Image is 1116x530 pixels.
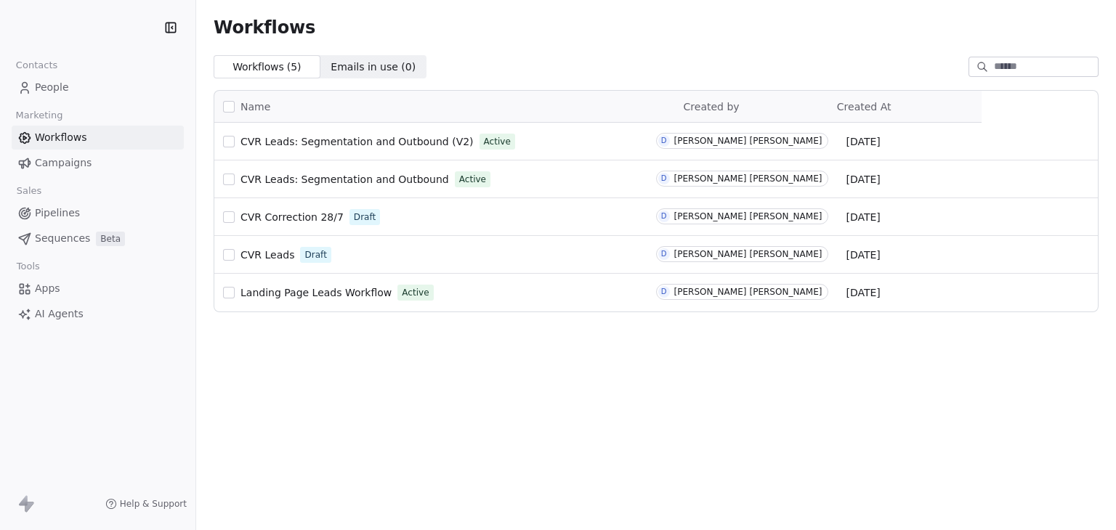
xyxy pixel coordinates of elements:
[12,126,184,150] a: Workflows
[35,155,92,171] span: Campaigns
[12,277,184,301] a: Apps
[846,248,880,262] span: [DATE]
[240,249,294,261] span: CVR Leads
[120,498,187,510] span: Help & Support
[240,210,344,224] a: CVR Correction 28/7
[674,249,822,259] div: [PERSON_NAME] [PERSON_NAME]
[846,134,880,149] span: [DATE]
[240,248,294,262] a: CVR Leads
[12,201,184,225] a: Pipelines
[661,286,667,298] div: D
[661,248,667,260] div: D
[240,99,270,115] span: Name
[331,60,416,75] span: Emails in use ( 0 )
[837,101,891,113] span: Created At
[240,134,474,149] a: CVR Leads: Segmentation and Outbound (V2)
[484,135,511,148] span: Active
[12,227,184,250] a: SequencesBeta
[674,211,822,221] div: [PERSON_NAME] [PERSON_NAME]
[304,248,326,261] span: Draft
[214,17,315,38] span: Workflows
[240,172,449,187] a: CVR Leads: Segmentation and Outbound
[846,210,880,224] span: [DATE]
[35,80,69,95] span: People
[35,231,90,246] span: Sequences
[10,256,46,277] span: Tools
[9,105,69,126] span: Marketing
[459,173,486,186] span: Active
[35,306,84,322] span: AI Agents
[684,101,740,113] span: Created by
[35,130,87,145] span: Workflows
[240,211,344,223] span: CVR Correction 28/7
[674,287,822,297] div: [PERSON_NAME] [PERSON_NAME]
[846,172,880,187] span: [DATE]
[354,211,376,224] span: Draft
[9,54,64,76] span: Contacts
[10,180,48,202] span: Sales
[12,302,184,326] a: AI Agents
[240,285,392,300] a: Landing Page Leads Workflow
[96,232,125,246] span: Beta
[661,135,667,147] div: D
[846,285,880,300] span: [DATE]
[674,174,822,184] div: [PERSON_NAME] [PERSON_NAME]
[12,76,184,99] a: People
[105,498,187,510] a: Help & Support
[35,281,60,296] span: Apps
[661,211,667,222] div: D
[402,286,429,299] span: Active
[240,174,449,185] span: CVR Leads: Segmentation and Outbound
[240,287,392,298] span: Landing Page Leads Workflow
[12,151,184,175] a: Campaigns
[240,136,474,147] span: CVR Leads: Segmentation and Outbound (V2)
[661,173,667,184] div: D
[35,205,80,221] span: Pipelines
[674,136,822,146] div: [PERSON_NAME] [PERSON_NAME]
